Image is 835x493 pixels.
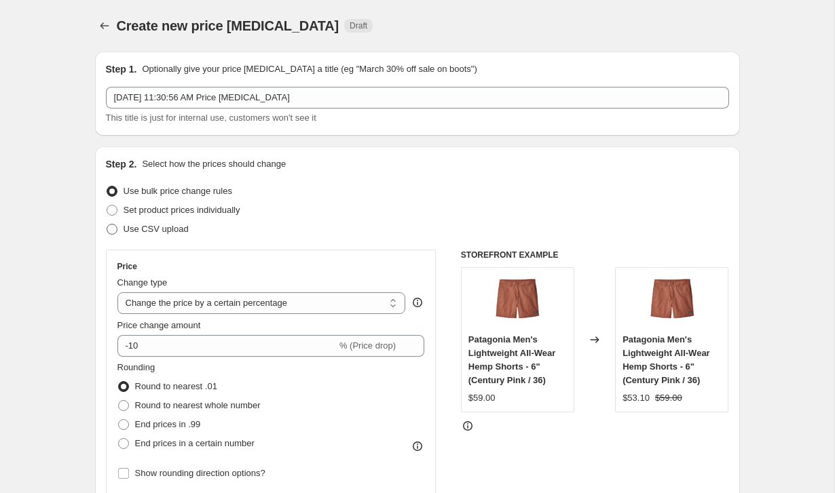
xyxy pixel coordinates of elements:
h3: Price [117,261,137,272]
span: Use CSV upload [124,224,189,234]
h6: STOREFRONT EXAMPLE [461,250,729,260]
span: Use bulk price change rules [124,186,232,196]
span: Round to nearest .01 [135,381,217,391]
span: Patagonia Men's Lightweight All-Wear Hemp Shorts - 6" (Century Pink / 36) [623,334,710,385]
span: Draft [350,20,367,31]
span: Set product prices individually [124,205,240,215]
span: Rounding [117,362,155,372]
span: Round to nearest whole number [135,400,261,410]
img: Pink_80x.jpg [645,275,699,329]
span: End prices in .99 [135,419,201,429]
div: $59.00 [468,391,496,405]
h2: Step 1. [106,62,137,76]
span: Change type [117,277,168,288]
strike: $59.00 [655,391,682,405]
input: 30% off holiday sale [106,87,729,109]
h2: Step 2. [106,157,137,171]
button: Price change jobs [95,16,114,35]
div: $53.10 [623,391,650,405]
span: Show rounding direction options? [135,468,265,478]
p: Optionally give your price [MEDICAL_DATA] a title (eg "March 30% off sale on boots") [142,62,477,76]
p: Select how the prices should change [142,157,286,171]
div: help [411,296,424,309]
img: Pink_80x.jpg [490,275,544,329]
span: Create new price [MEDICAL_DATA] [117,18,339,33]
input: -15 [117,335,337,357]
span: Price change amount [117,320,201,330]
span: This title is just for internal use, customers won't see it [106,113,316,123]
span: % (Price drop) [339,340,396,351]
span: End prices in a certain number [135,438,255,448]
span: Patagonia Men's Lightweight All-Wear Hemp Shorts - 6" (Century Pink / 36) [468,334,556,385]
